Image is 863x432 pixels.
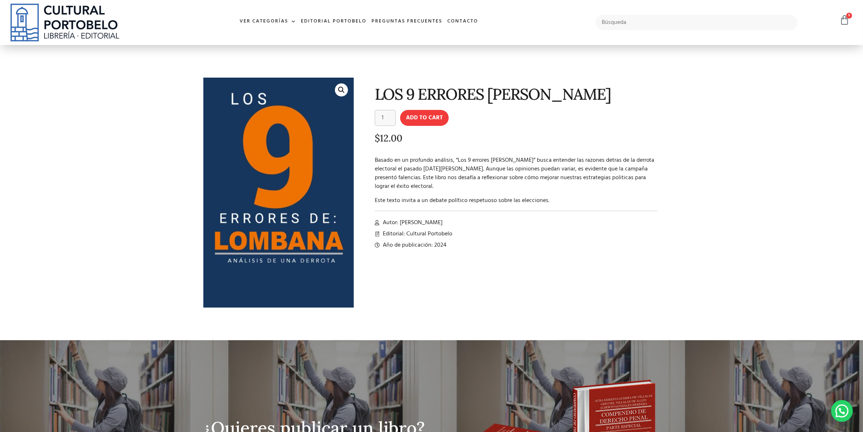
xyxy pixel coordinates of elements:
a: 0 [840,15,850,25]
span: $ [375,132,380,144]
img: PORTADA-9-ERRORES-DE-LOMBANA [203,78,354,308]
button: Add to cart [400,110,449,126]
span: Autor: [PERSON_NAME] [381,218,443,227]
a: Ver Categorías [237,14,298,29]
bdi: 12.00 [375,132,402,144]
h1: LOS 9 ERRORES [PERSON_NAME] [375,86,658,103]
span: Editorial: Cultural Portobelo [381,230,452,238]
a: Contacto [445,14,481,29]
span: 0 [846,13,852,18]
a: Editorial Portobelo [298,14,369,29]
span: Año de publicación: 2024 [381,241,447,250]
a: 🔍 [335,83,348,96]
p: Basado en un profundo análisis, “Los 9 errores [PERSON_NAME]” busca entender las razones detras d... [375,156,658,191]
a: Preguntas frecuentes [369,14,445,29]
input: Product quantity [375,110,396,126]
p: Este texto invita a un debate político respetuoso sobre las elecciones. [375,196,658,205]
input: Búsqueda [596,15,797,30]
